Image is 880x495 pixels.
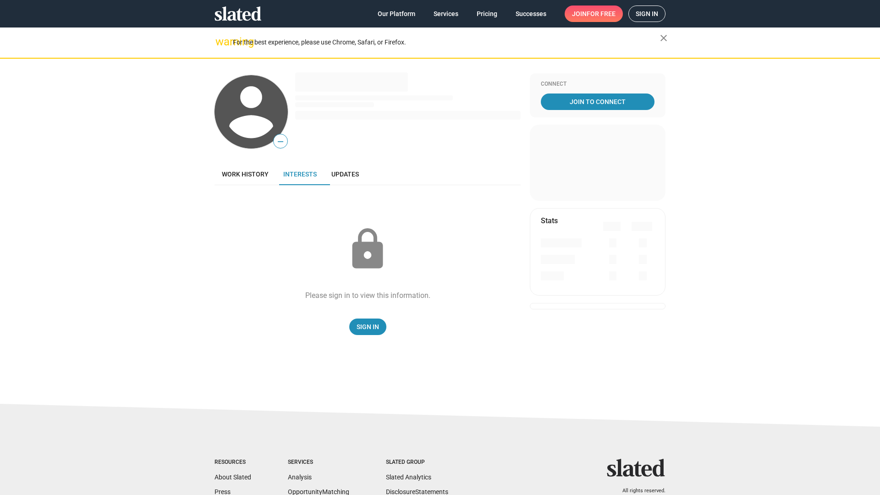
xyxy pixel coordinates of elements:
[434,5,458,22] span: Services
[508,5,554,22] a: Successes
[636,6,658,22] span: Sign in
[386,459,448,466] div: Slated Group
[541,216,558,225] mat-card-title: Stats
[305,291,430,300] div: Please sign in to view this information.
[331,170,359,178] span: Updates
[214,473,251,481] a: About Slated
[541,93,654,110] a: Join To Connect
[349,319,386,335] a: Sign In
[658,33,669,44] mat-icon: close
[276,163,324,185] a: Interests
[541,81,654,88] div: Connect
[357,319,379,335] span: Sign In
[283,170,317,178] span: Interests
[345,226,390,272] mat-icon: lock
[214,163,276,185] a: Work history
[214,459,251,466] div: Resources
[324,163,366,185] a: Updates
[233,36,660,49] div: For the best experience, please use Chrome, Safari, or Firefox.
[274,136,287,148] span: —
[370,5,423,22] a: Our Platform
[378,5,415,22] span: Our Platform
[587,5,616,22] span: for free
[469,5,505,22] a: Pricing
[426,5,466,22] a: Services
[628,5,665,22] a: Sign in
[477,5,497,22] span: Pricing
[386,473,431,481] a: Slated Analytics
[516,5,546,22] span: Successes
[222,170,269,178] span: Work history
[543,93,653,110] span: Join To Connect
[288,473,312,481] a: Analysis
[288,459,349,466] div: Services
[572,5,616,22] span: Join
[215,36,226,47] mat-icon: warning
[565,5,623,22] a: Joinfor free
